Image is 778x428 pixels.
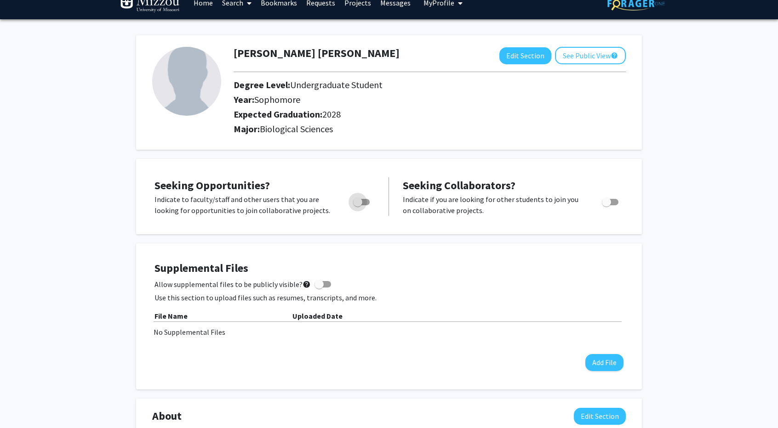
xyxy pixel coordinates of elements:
[555,47,626,64] button: See Public View
[154,327,624,338] div: No Supplemental Files
[585,354,624,371] button: Add File
[154,178,270,192] span: Seeking Opportunities?
[7,387,39,421] iframe: Chat
[403,194,584,216] p: Indicate if you are looking for other students to join you on collaborative projects.
[152,408,182,424] span: About
[234,124,626,135] h2: Major:
[260,123,333,135] span: Biological Sciences
[234,47,400,60] h1: [PERSON_NAME] [PERSON_NAME]
[234,94,584,105] h2: Year:
[254,94,300,105] span: Sophomore
[290,79,383,90] span: Undergraduate Student
[499,47,551,64] button: Edit Section
[234,79,584,90] h2: Degree Level:
[154,279,311,290] span: Allow supplemental files to be publicly visible?
[574,408,626,425] button: Edit About
[598,194,624,208] div: Toggle
[403,178,515,192] span: Seeking Collaborators?
[292,311,343,321] b: Uploaded Date
[152,47,221,116] img: Profile Picture
[322,108,341,120] span: 2028
[154,262,624,275] h4: Supplemental Files
[154,194,336,216] p: Indicate to faculty/staff and other users that you are looking for opportunities to join collabor...
[154,292,624,303] p: Use this section to upload files such as resumes, transcripts, and more.
[349,194,375,208] div: Toggle
[611,50,618,61] mat-icon: help
[234,109,584,120] h2: Expected Graduation:
[154,311,188,321] b: File Name
[303,279,311,290] mat-icon: help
